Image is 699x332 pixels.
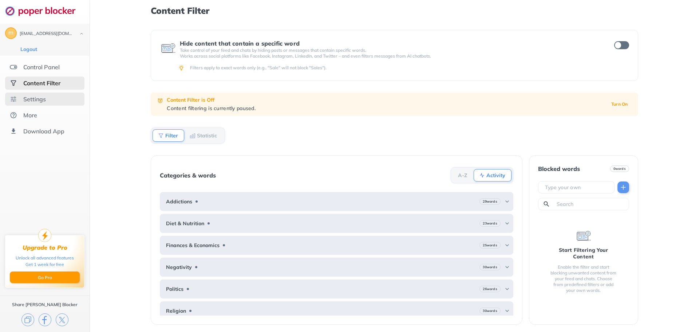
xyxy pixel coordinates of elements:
[483,243,497,248] b: 25 words
[180,40,601,47] div: Hide content that contain a specific word
[167,97,214,103] b: Content Filter is Off
[16,255,74,261] div: Unlock all advanced features
[23,63,60,71] div: Control Panel
[23,244,67,251] div: Upgrade to Pro
[77,30,86,38] img: chevron-bottom-black.svg
[180,47,601,53] p: Take control of your feed and chats by hiding posts or messages that contain specific words.
[10,63,17,71] img: features.svg
[151,6,638,15] h1: Content Filter
[458,173,467,177] b: A-Z
[10,95,17,103] img: settings.svg
[23,79,60,87] div: Content Filter
[613,166,626,171] b: 0 words
[556,200,626,208] input: Search
[180,53,601,59] p: Works across social platforms like Facebook, Instagram, LinkedIn, and Twitter – and even filters ...
[190,65,628,71] div: Filters apply to exact words only (e.g., "Sale" will not block "Sales").
[483,221,497,226] b: 23 words
[56,313,68,326] img: x.svg
[10,128,17,135] img: download-app.svg
[166,286,183,292] b: Politics
[483,308,497,313] b: 30 words
[197,133,217,138] b: Statistic
[10,79,17,87] img: social-selected.svg
[167,105,603,112] div: Content filtering is currently paused.
[190,133,196,138] img: Statistic
[486,173,505,177] b: Activity
[166,220,204,226] b: Diet & Nutrition
[483,265,497,270] b: 30 words
[10,112,17,119] img: about.svg
[538,165,580,172] div: Blocked words
[550,264,617,293] div: Enable the filter and start blocking unwanted content from your feed and chats. Choose from prede...
[21,313,34,326] img: copy.svg
[483,286,497,292] b: 26 words
[18,46,39,53] button: Logout
[479,172,485,178] img: Activity
[20,31,74,36] div: markstuartgill@gmail.com
[39,313,51,326] img: facebook.svg
[166,242,220,248] b: Finances & Economics
[23,95,46,103] div: Settings
[12,302,78,308] div: Share [PERSON_NAME] Blocker
[160,172,216,179] div: Categories & words
[38,229,51,242] img: upgrade-to-pro.svg
[158,133,164,138] img: Filter
[10,272,80,283] button: Go Pro
[166,308,186,314] b: Religion
[544,184,611,191] input: Type your own
[23,112,37,119] div: More
[483,199,497,204] b: 29 words
[611,102,628,107] b: Turn On
[5,6,83,16] img: logo-webpage.svg
[25,261,64,268] div: Get 1 week for free
[550,247,617,260] div: Start Filtering Your Content
[166,199,192,204] b: Addictions
[166,264,192,270] b: Negativity
[23,128,64,135] div: Download App
[165,133,178,138] b: Filter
